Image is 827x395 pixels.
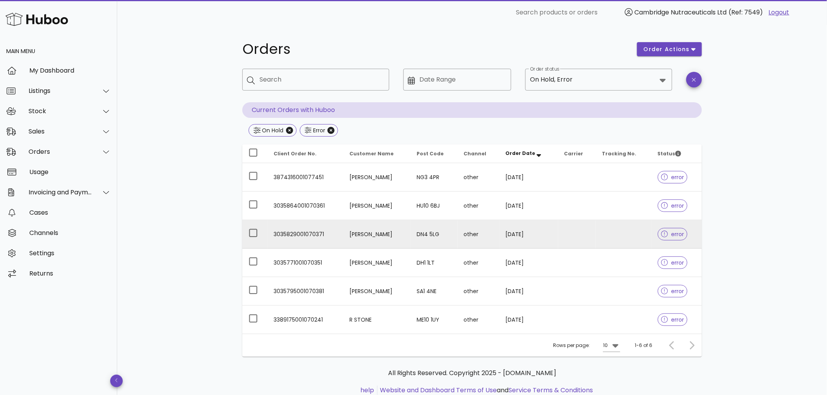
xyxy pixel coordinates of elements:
label: Order status [530,66,559,72]
span: Channel [464,150,487,157]
th: Status [652,144,702,163]
span: Cambridge Nutraceuticals Ltd [635,8,727,17]
td: [PERSON_NAME] [343,192,411,220]
img: Huboo Logo [5,11,68,28]
p: Current Orders with Huboo [242,102,702,118]
span: error [661,288,684,294]
td: HU10 6BJ [410,192,457,220]
td: 3035864001070361 [267,192,343,220]
th: Customer Name [343,144,411,163]
div: Returns [29,270,111,277]
div: Cases [29,209,111,216]
a: Website and Dashboard Terms of Use [380,386,497,395]
td: R STONE [343,306,411,334]
p: All Rights Reserved. Copyright 2025 - [DOMAIN_NAME] [249,368,696,378]
span: Carrier [564,150,584,157]
div: On Hold, [530,76,555,83]
td: other [458,306,499,334]
button: order actions [637,42,702,56]
a: Logout [769,8,789,17]
td: other [458,220,499,249]
td: 3035795001070381 [267,277,343,306]
td: 3035771001070351 [267,249,343,277]
td: other [458,163,499,192]
div: Stock [29,107,92,115]
td: [DATE] [499,220,558,249]
span: error [661,203,684,208]
a: help [361,386,374,395]
td: 3874316001077451 [267,163,343,192]
td: other [458,192,499,220]
li: and [378,386,593,395]
td: [PERSON_NAME] [343,277,411,306]
div: 10Rows per page: [603,339,620,352]
span: Status [658,150,681,157]
td: [PERSON_NAME] [343,220,411,249]
div: 1-6 of 6 [635,342,653,349]
td: [DATE] [499,163,558,192]
button: Close [328,127,335,134]
span: error [661,174,684,180]
div: Error [311,126,325,134]
span: (Ref: 7549) [729,8,763,17]
span: error [661,260,684,265]
div: Rows per page: [553,334,620,357]
td: [PERSON_NAME] [343,249,411,277]
span: error [661,317,684,322]
td: [PERSON_NAME] [343,163,411,192]
div: My Dashboard [29,67,111,74]
th: Channel [458,144,499,163]
th: Client Order No. [267,144,343,163]
td: SA1 4NE [410,277,457,306]
div: 10 [603,342,608,349]
div: Invoicing and Payments [29,189,92,196]
a: Service Terms & Conditions [509,386,593,395]
td: [DATE] [499,192,558,220]
div: Listings [29,87,92,94]
td: [DATE] [499,249,558,277]
div: Order statusOn Hold,Error [525,69,672,91]
div: Usage [29,168,111,176]
td: other [458,249,499,277]
span: error [661,231,684,237]
td: ME10 1UY [410,306,457,334]
td: other [458,277,499,306]
span: Order Date [506,150,535,157]
span: Tracking No. [602,150,636,157]
th: Tracking No. [596,144,652,163]
div: On Hold [261,126,284,134]
div: Error [557,76,573,83]
div: Settings [29,249,111,257]
div: Channels [29,229,111,237]
td: 3389175001070241 [267,306,343,334]
span: Post Code [417,150,444,157]
span: Customer Name [349,150,394,157]
div: Orders [29,148,92,155]
td: DH1 1LT [410,249,457,277]
td: NG3 4PR [410,163,457,192]
div: Sales [29,128,92,135]
span: order actions [643,45,690,53]
th: Post Code [410,144,457,163]
span: Client Order No. [274,150,317,157]
button: Close [286,127,293,134]
th: Order Date: Sorted descending. Activate to remove sorting. [499,144,558,163]
td: [DATE] [499,277,558,306]
td: [DATE] [499,306,558,334]
th: Carrier [558,144,596,163]
td: DN4 5LG [410,220,457,249]
td: 3035829001070371 [267,220,343,249]
h1: Orders [242,42,628,56]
